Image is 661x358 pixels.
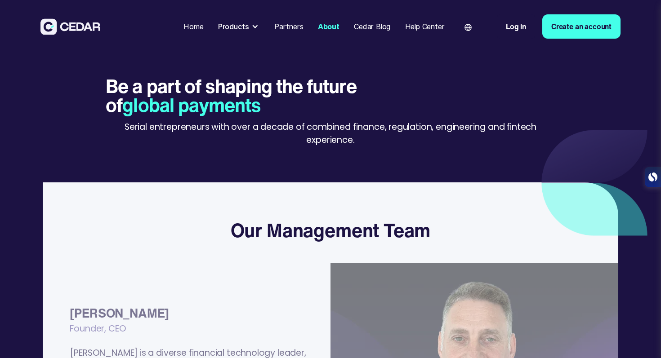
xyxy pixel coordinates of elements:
[314,17,343,36] a: About
[183,21,203,32] div: Home
[70,322,312,346] div: Founder, CEO
[354,21,390,32] div: Cedar Blog
[506,21,526,32] div: Log in
[122,91,261,119] span: global payments
[497,14,535,39] a: Log in
[405,21,445,32] div: Help Center
[350,17,394,36] a: Cedar Blog
[318,21,339,32] div: About
[402,17,448,36] a: Help Center
[542,14,621,39] a: Create an account
[214,18,264,35] div: Products
[464,24,472,31] img: world icon
[180,17,207,36] a: Home
[231,219,431,241] h3: Our Management Team
[106,120,555,146] p: Serial entrepreneurs with over a decade of combined finance, regulation, engineering and fintech ...
[274,21,304,32] div: Partners
[271,17,307,36] a: Partners
[70,304,312,322] div: [PERSON_NAME]
[106,77,375,115] h1: Be a part of shaping the future of
[218,21,249,32] div: Products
